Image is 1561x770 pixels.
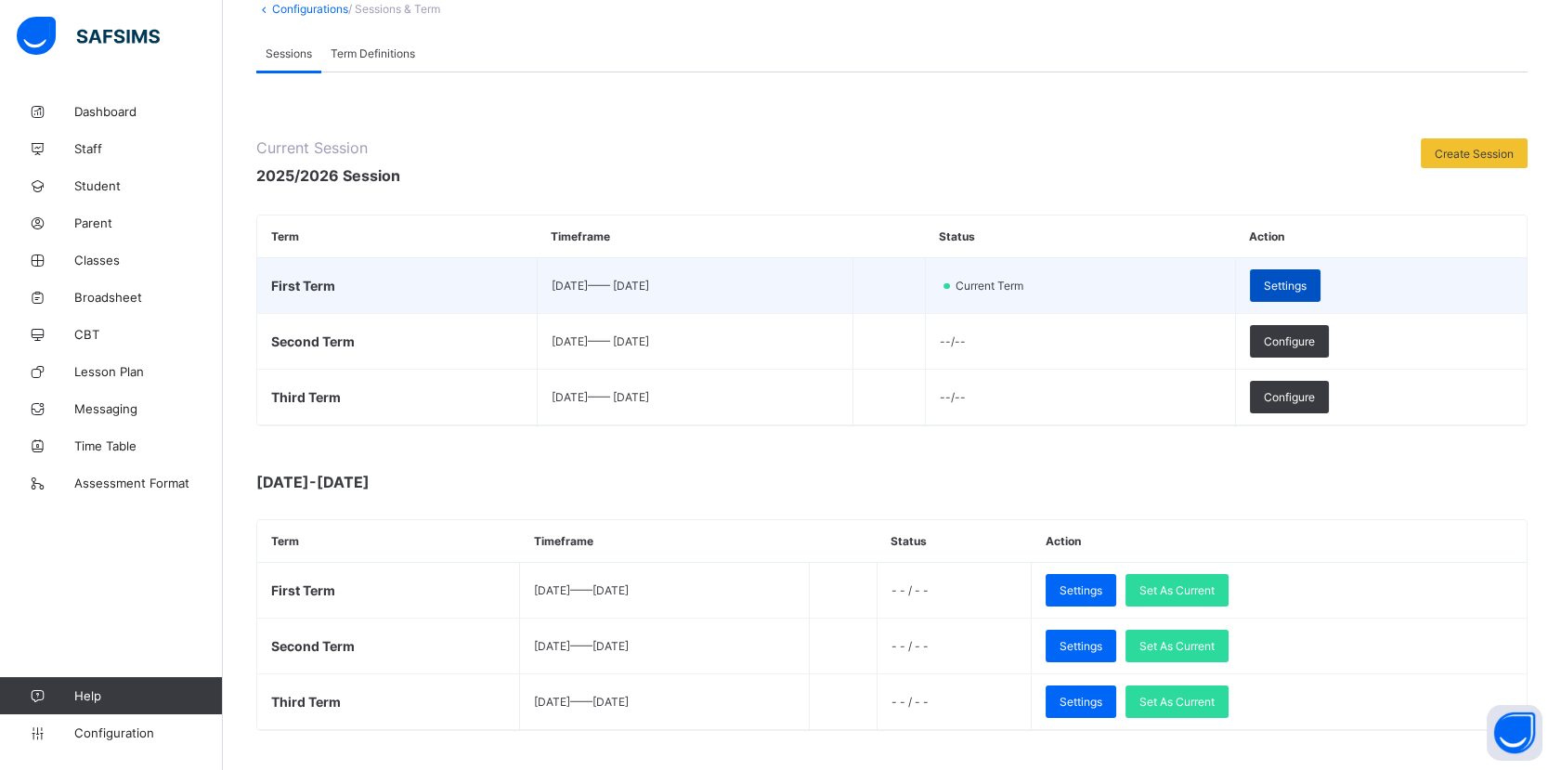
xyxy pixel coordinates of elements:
[266,46,312,60] span: Sessions
[954,279,1034,293] span: Current Term
[552,390,649,404] span: [DATE] —— [DATE]
[74,178,223,193] span: Student
[271,333,355,349] span: Second Term
[74,364,223,379] span: Lesson Plan
[520,520,810,563] th: Timeframe
[552,334,649,348] span: [DATE] —— [DATE]
[271,278,335,294] span: First Term
[74,215,223,230] span: Parent
[925,215,1235,258] th: Status
[256,166,400,185] span: 2025/2026 Session
[891,639,929,653] span: - - / - -
[74,476,223,490] span: Assessment Format
[891,583,929,597] span: - - / - -
[1060,695,1102,709] span: Settings
[271,582,335,598] span: First Term
[1060,583,1102,597] span: Settings
[256,473,628,491] span: [DATE]-[DATE]
[925,370,1235,425] td: --/--
[534,639,629,653] span: [DATE] —— [DATE]
[74,401,223,416] span: Messaging
[74,290,223,305] span: Broadsheet
[271,638,355,654] span: Second Term
[331,46,415,60] span: Term Definitions
[74,438,223,453] span: Time Table
[256,138,400,157] span: Current Session
[1060,639,1102,653] span: Settings
[1264,279,1307,293] span: Settings
[257,215,537,258] th: Term
[271,694,341,710] span: Third Term
[348,2,440,16] span: / Sessions & Term
[1139,695,1215,709] span: Set As Current
[74,253,223,268] span: Classes
[534,583,629,597] span: [DATE] —— [DATE]
[74,141,223,156] span: Staff
[1139,639,1215,653] span: Set As Current
[1264,390,1315,404] span: Configure
[537,215,852,258] th: Timeframe
[877,520,1031,563] th: Status
[891,695,929,709] span: - - / - -
[552,279,649,293] span: [DATE] —— [DATE]
[74,104,223,119] span: Dashboard
[272,2,348,16] a: Configurations
[1487,705,1542,761] button: Open asap
[74,327,223,342] span: CBT
[17,17,160,56] img: safsims
[74,725,222,740] span: Configuration
[1032,520,1527,563] th: Action
[925,314,1235,370] td: --/--
[257,520,520,563] th: Term
[74,688,222,703] span: Help
[271,389,341,405] span: Third Term
[1235,215,1527,258] th: Action
[1435,147,1514,161] span: Create Session
[1139,583,1215,597] span: Set As Current
[534,695,629,709] span: [DATE] —— [DATE]
[1264,334,1315,348] span: Configure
